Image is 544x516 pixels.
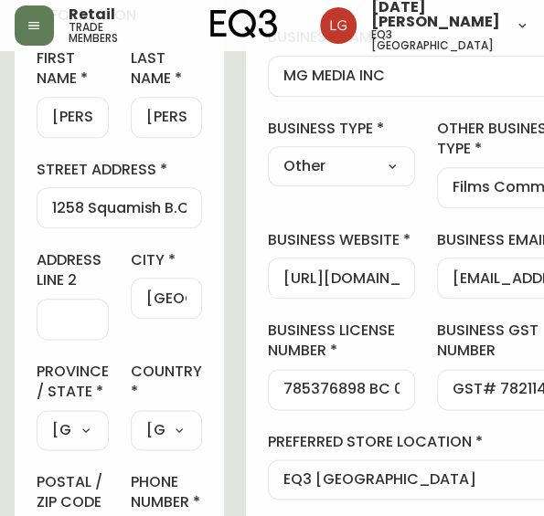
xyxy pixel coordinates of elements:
[371,29,500,51] h5: eq3 [GEOGRAPHIC_DATA]
[283,269,400,287] input: https://www.designshop.com
[268,230,415,250] label: business website
[69,7,115,22] span: Retail
[69,22,153,44] h5: trade members
[131,250,202,270] label: city
[268,119,415,139] label: business type
[210,9,278,38] img: logo
[131,48,202,90] label: last name
[131,472,202,513] label: phone number
[37,160,202,180] label: street address
[37,48,109,90] label: first name
[131,362,202,403] label: country
[320,7,357,44] img: 2638f148bab13be18035375ceda1d187
[37,362,109,403] label: province / state
[37,250,109,291] label: address line 2
[268,321,415,362] label: business license number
